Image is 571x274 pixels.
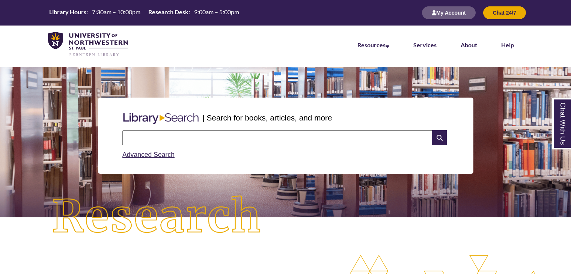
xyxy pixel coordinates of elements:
[422,9,476,16] a: My Account
[357,41,389,48] a: Resources
[501,41,514,48] a: Help
[432,130,446,145] i: Search
[461,41,477,48] a: About
[46,8,89,16] th: Library Hours:
[194,8,239,15] span: 9:00am – 5:00pm
[29,172,285,262] img: Research
[46,8,242,17] table: Hours Today
[483,9,526,16] a: Chat 24/7
[122,151,175,158] a: Advanced Search
[92,8,140,15] span: 7:30am – 10:00pm
[422,6,476,19] button: My Account
[46,8,242,18] a: Hours Today
[413,41,437,48] a: Services
[119,110,202,127] img: Libary Search
[48,32,128,57] img: UNWSP Library Logo
[202,112,332,123] p: | Search for books, articles, and more
[483,6,526,19] button: Chat 24/7
[145,8,191,16] th: Research Desk:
